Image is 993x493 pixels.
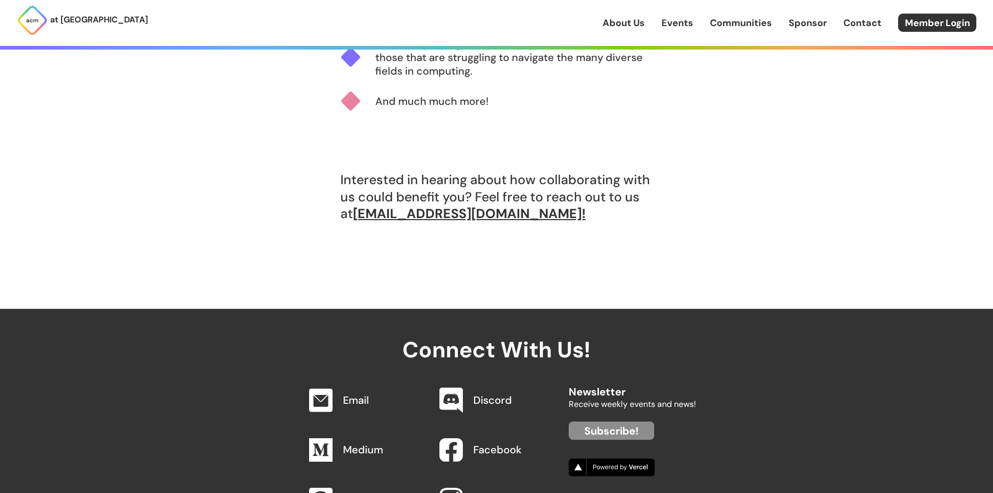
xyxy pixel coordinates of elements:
a: Events [661,16,693,30]
a: Communities [710,16,772,30]
img: Facebook [439,438,463,462]
img: Medium [309,438,333,462]
a: [EMAIL_ADDRESS][DOMAIN_NAME]! [353,205,586,222]
a: Medium [343,443,383,456]
img: Discord [439,388,463,414]
a: Member Login [898,14,976,32]
span: Interested in hearing about how collaborating with us could benefit you? Feel free to reach out t... [340,125,653,264]
h2: Connect With Us! [298,309,696,362]
a: Discord [473,393,512,407]
p: And much much more! [375,94,488,108]
a: Email [343,393,369,407]
img: ACM Logo [17,5,48,36]
img: Vercel [569,459,655,476]
img: a Pink bullet [340,91,375,112]
a: at [GEOGRAPHIC_DATA] [17,5,148,36]
a: Subscribe! [569,422,654,440]
h2: Newsletter [569,376,696,398]
a: Facebook [473,443,522,456]
img: a Purple bullet [340,47,375,68]
a: About Us [603,16,645,30]
a: Sponsor [789,16,827,30]
p: Get to help and guide university students, especially those that are struggling to navigate the m... [375,37,653,78]
a: Contact [843,16,881,30]
img: Email [309,389,333,412]
p: Receive weekly events and news! [569,398,696,411]
p: at [GEOGRAPHIC_DATA] [50,13,148,27]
